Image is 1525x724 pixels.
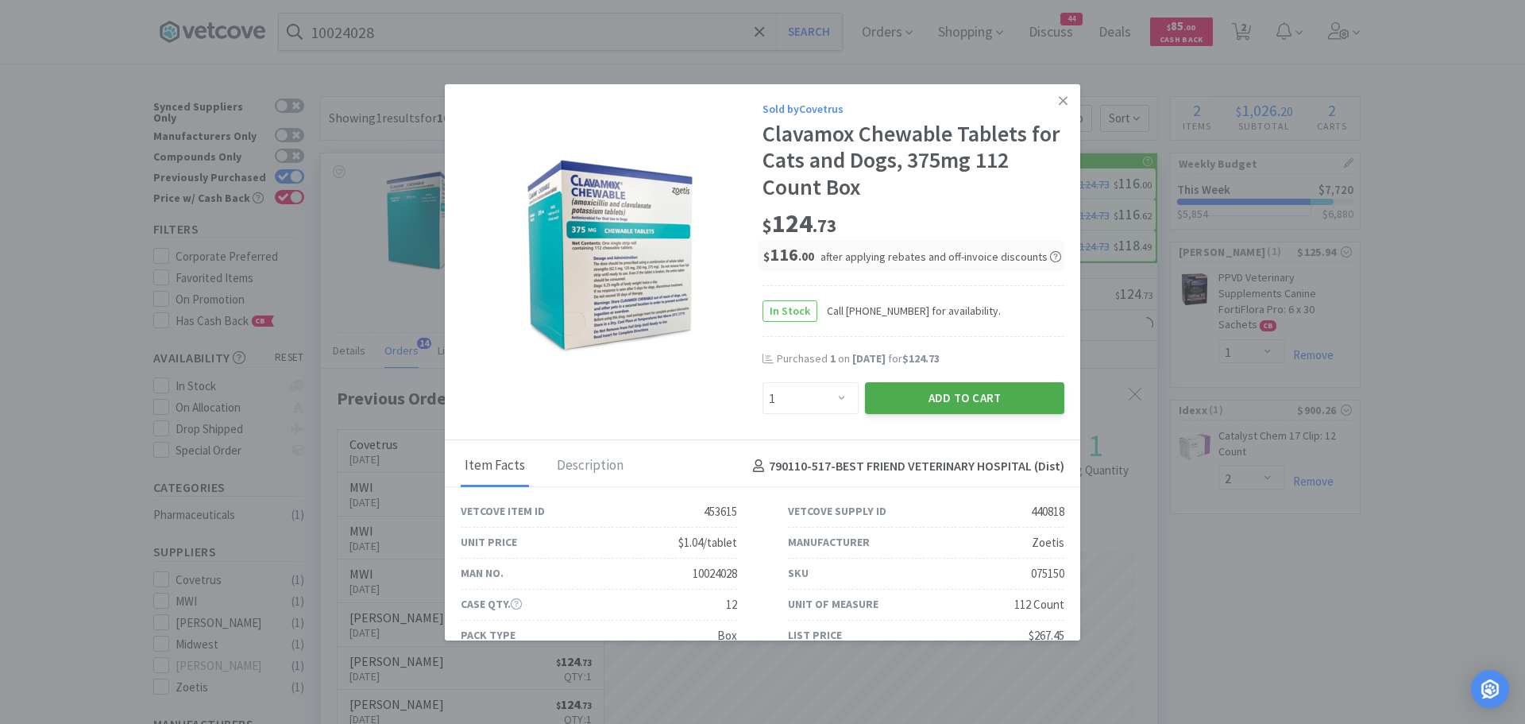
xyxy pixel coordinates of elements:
div: Unit of Measure [788,595,878,613]
div: Sold by Covetrus [762,100,1064,118]
div: Zoetis [1032,533,1064,552]
div: 440818 [1031,502,1064,521]
div: Open Intercom Messenger [1471,670,1509,708]
div: Purchased on for [777,351,1064,367]
span: 116 [763,243,814,265]
div: Vetcove Supply ID [788,502,886,520]
div: SKU [788,564,809,582]
div: Manufacturer [788,533,870,551]
div: $267.45 [1029,626,1064,645]
button: Add to Cart [865,382,1064,414]
span: . 00 [798,249,814,264]
div: 075150 [1031,564,1064,583]
div: Item Facts [461,447,529,486]
span: after applying rebates and off-invoice discounts [820,250,1061,264]
span: Call [PHONE_NUMBER] for availability. [817,302,1001,319]
div: 10024028 [693,564,737,583]
div: $1.04/tablet [678,533,737,552]
span: In Stock [763,301,817,321]
span: $ [763,249,770,264]
span: $ [762,215,772,237]
span: [DATE] [852,351,886,366]
span: $124.73 [902,351,940,366]
div: Case Qty. [461,595,522,613]
img: 2b99f622dd9344e6a862d7d3fd7c26b4_440818.png [512,157,711,356]
div: Vetcove Item ID [461,502,545,520]
h4: 790110-517 - BEST FRIEND VETERINARY HOSPITAL (Dist) [747,456,1064,477]
div: Clavamox Chewable Tablets for Cats and Dogs, 375mg 112 Count Box [762,121,1064,201]
span: 1 [830,351,836,366]
div: List Price [788,626,842,644]
span: . 73 [813,215,836,237]
div: Man No. [461,564,504,582]
div: 12 [726,595,737,614]
div: 453615 [704,502,737,521]
div: Pack Type [461,626,515,644]
div: Unit Price [461,533,517,551]
span: 124 [762,207,836,239]
div: Box [717,626,737,645]
div: 112 Count [1014,595,1064,614]
div: Description [553,447,627,486]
